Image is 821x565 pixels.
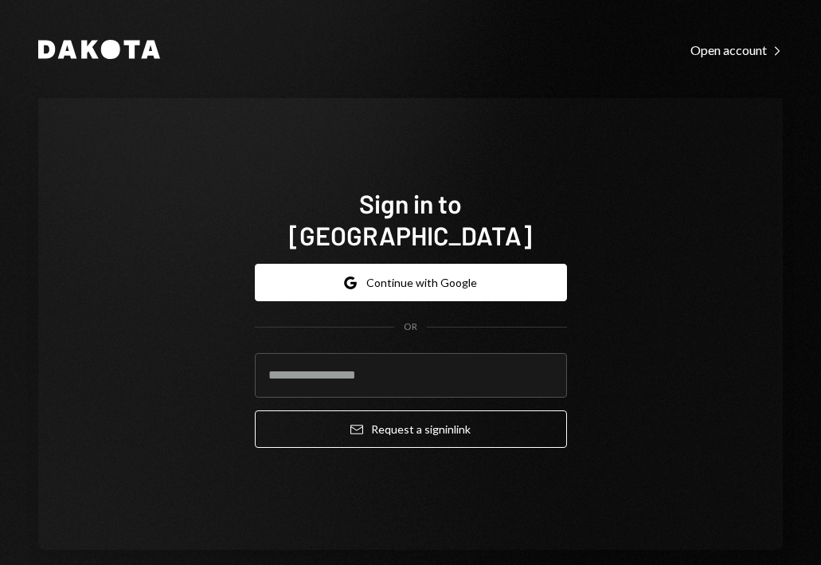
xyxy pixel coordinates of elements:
a: Open account [690,41,783,58]
div: Open account [690,42,783,58]
div: OR [404,320,417,334]
button: Request a signinlink [255,410,567,448]
h1: Sign in to [GEOGRAPHIC_DATA] [255,187,567,251]
button: Continue with Google [255,264,567,301]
